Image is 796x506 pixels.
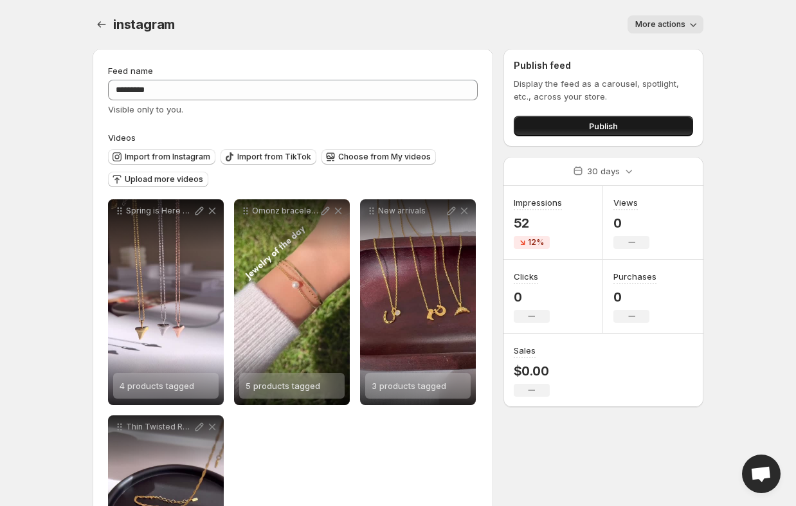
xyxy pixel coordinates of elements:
[514,59,693,72] h2: Publish feed
[514,215,562,231] p: 52
[126,206,193,216] p: Spring is Here Birthstones Seahorse Tulips half cz half mini paperclip chain Unique pendants avai...
[221,149,316,165] button: Import from TikTok
[93,15,111,33] button: Settings
[108,199,224,405] div: Spring is Here Birthstones Seahorse Tulips half cz half mini paperclip chain Unique pendants avai...
[514,196,562,209] h3: Impressions
[246,381,320,391] span: 5 products tagged
[108,104,183,114] span: Visible only to you.
[126,422,193,432] p: Thin Twisted Rope Chain Bracelet Solid 925 Silver 14K Gold minimalstyle bracelets braceletoftheda...
[635,19,685,30] span: More actions
[125,174,203,185] span: Upload more videos
[514,289,550,305] p: 0
[321,149,436,165] button: Choose from My videos
[372,381,446,391] span: 3 products tagged
[360,199,476,405] div: New arrivals3 products tagged
[252,206,319,216] p: Omonz bracelets necklace jewelry braceletstacks braceletoftheday silverjewelry silverjewelry925
[108,172,208,187] button: Upload more videos
[113,17,175,32] span: instagram
[613,196,638,209] h3: Views
[528,237,544,248] span: 12%
[514,270,538,283] h3: Clicks
[742,455,781,493] div: Open chat
[628,15,703,33] button: More actions
[613,215,649,231] p: 0
[587,165,620,177] p: 30 days
[234,199,350,405] div: Omonz bracelets necklace jewelry braceletstacks braceletoftheday silverjewelry silverjewelry9255 ...
[514,344,536,357] h3: Sales
[378,206,445,216] p: New arrivals
[338,152,431,162] span: Choose from My videos
[589,120,618,132] span: Publish
[108,132,136,143] span: Videos
[108,149,215,165] button: Import from Instagram
[120,381,194,391] span: 4 products tagged
[237,152,311,162] span: Import from TikTok
[514,363,550,379] p: $0.00
[613,270,656,283] h3: Purchases
[514,116,693,136] button: Publish
[108,66,153,76] span: Feed name
[514,77,693,103] p: Display the feed as a carousel, spotlight, etc., across your store.
[613,289,656,305] p: 0
[125,152,210,162] span: Import from Instagram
